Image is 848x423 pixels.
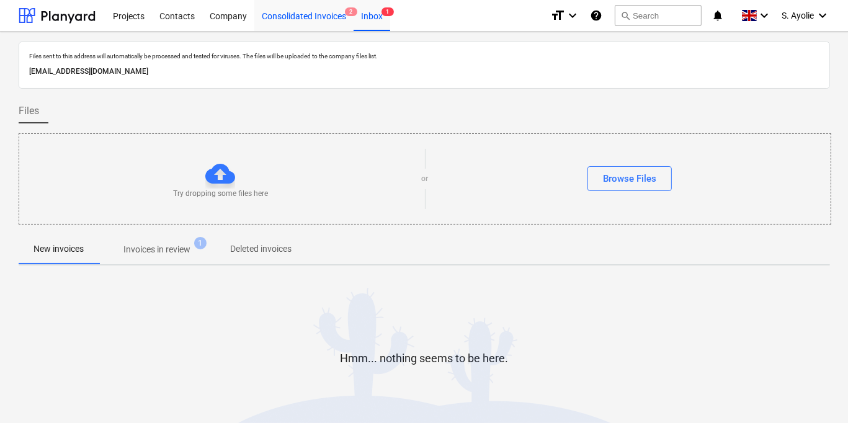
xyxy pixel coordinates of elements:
p: Invoices in review [123,243,190,256]
span: 1 [194,237,207,249]
p: Try dropping some files here [173,189,268,199]
p: Hmm... nothing seems to be here. [341,351,509,366]
div: Browse Files [603,171,656,187]
span: 2 [345,7,357,16]
iframe: Chat Widget [786,363,848,423]
span: Files [19,104,39,118]
p: or [422,174,429,184]
p: Files sent to this address will automatically be processed and tested for viruses. The files will... [29,52,819,60]
button: Browse Files [587,166,672,191]
p: [EMAIL_ADDRESS][DOMAIN_NAME] [29,65,819,78]
p: Deleted invoices [230,243,292,256]
div: Try dropping some files hereorBrowse Files [19,133,831,225]
span: 1 [382,7,394,16]
p: New invoices [33,243,84,256]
